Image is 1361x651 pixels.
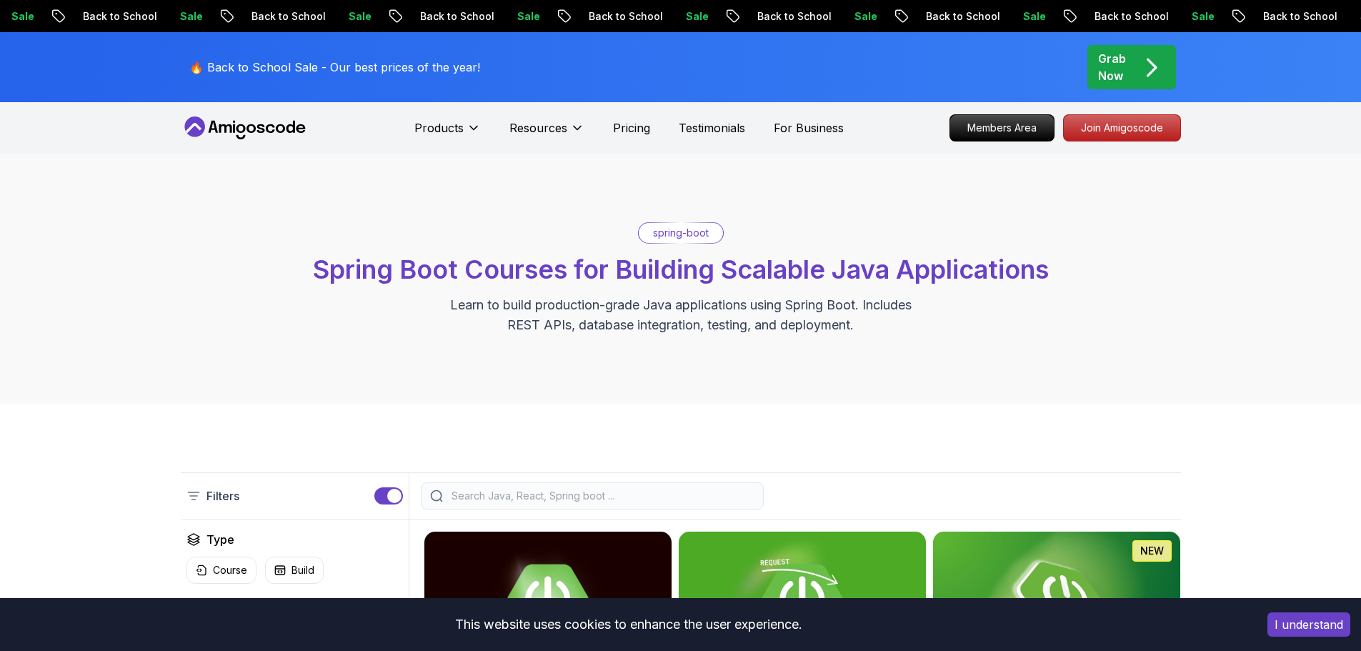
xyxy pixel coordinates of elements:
p: Sale [291,9,336,24]
a: Pricing [613,119,650,136]
p: Sale [628,9,674,24]
p: Course [213,563,247,577]
p: Build [291,563,314,577]
a: Testimonials [679,119,745,136]
button: Build [265,557,324,584]
button: Accept cookies [1267,612,1350,637]
p: Sale [459,9,505,24]
p: Sale [965,9,1011,24]
a: Members Area [949,114,1055,141]
p: Back to School [1205,9,1302,24]
a: For Business [774,119,844,136]
p: Filters [206,487,239,505]
button: Products [414,119,481,148]
p: NEW [1140,544,1164,558]
button: Course [186,557,256,584]
p: Back to School [194,9,291,24]
p: Back to School [25,9,122,24]
p: Back to School [362,9,459,24]
p: Learn to build production-grade Java applications using Spring Boot. Includes REST APIs, database... [441,295,921,335]
p: Sale [122,9,168,24]
p: Members Area [950,115,1054,141]
h2: Type [206,531,234,548]
p: spring-boot [653,226,709,240]
input: Search Java, React, Spring boot ... [449,489,754,503]
p: 🔥 Back to School Sale - Our best prices of the year! [189,59,480,76]
span: Spring Boot Courses for Building Scalable Java Applications [313,254,1049,285]
p: Grab Now [1098,50,1126,84]
button: Resources [509,119,584,148]
p: Sale [1134,9,1180,24]
p: Back to School [699,9,797,24]
p: Back to School [868,9,965,24]
p: Join Amigoscode [1064,115,1180,141]
a: Join Amigoscode [1063,114,1181,141]
p: Products [414,119,464,136]
p: Back to School [1037,9,1134,24]
div: This website uses cookies to enhance the user experience. [11,609,1246,640]
p: Sale [797,9,842,24]
p: Resources [509,119,567,136]
p: Back to School [531,9,628,24]
p: Sale [1302,9,1348,24]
